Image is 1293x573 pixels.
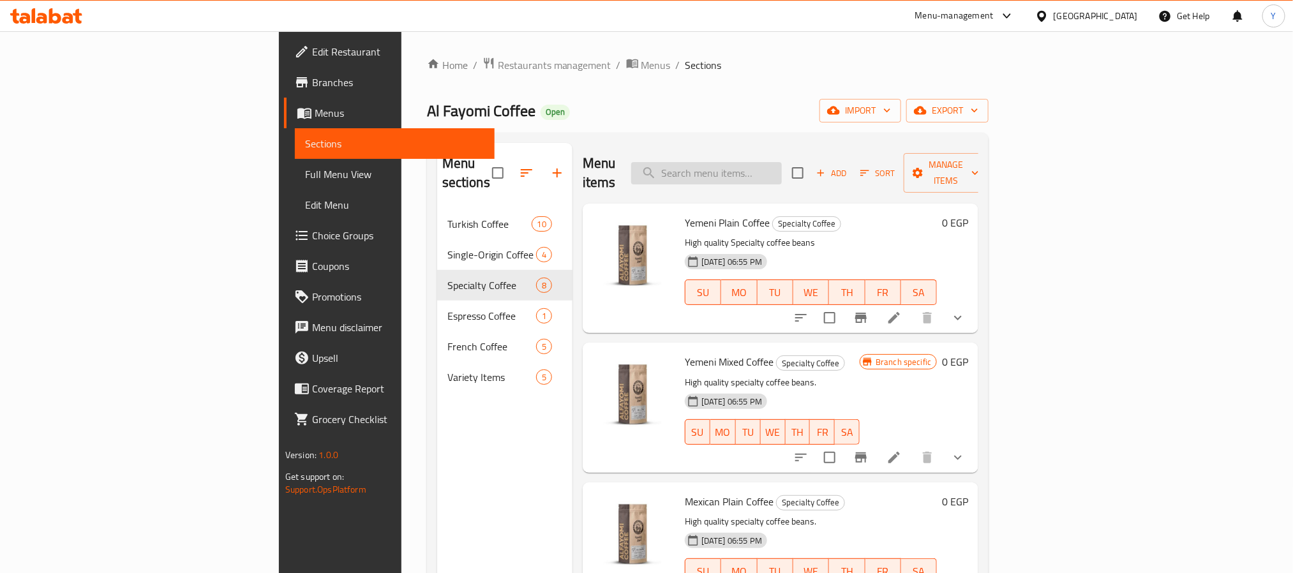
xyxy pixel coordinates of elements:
span: TU [741,423,756,442]
button: MO [710,419,736,445]
span: 5 [537,371,551,383]
span: WE [798,283,824,302]
span: FR [871,283,896,302]
button: TU [758,279,793,305]
button: show more [943,302,973,333]
span: Turkish Coffee [447,216,532,232]
div: French Coffee5 [437,331,572,362]
span: Y [1271,9,1276,23]
li: / [617,57,621,73]
a: Edit Restaurant [284,36,495,67]
button: TU [736,419,761,445]
span: Menus [315,105,484,121]
button: Branch-specific-item [846,302,876,333]
a: Support.OpsPlatform [285,481,366,498]
span: Promotions [312,289,484,304]
span: Specialty Coffee [777,356,844,371]
span: Open [541,107,570,117]
span: WE [766,423,781,442]
button: WE [761,419,786,445]
span: import [830,103,891,119]
span: Select section [784,160,811,186]
button: SA [901,279,937,305]
button: MO [721,279,757,305]
span: 8 [537,279,551,292]
a: Upsell [284,343,495,373]
button: WE [793,279,829,305]
span: Version: [285,447,317,463]
span: Full Menu View [305,167,484,182]
a: Edit Menu [295,190,495,220]
button: SU [685,419,710,445]
span: TH [834,283,860,302]
span: French Coffee [447,339,536,354]
a: Coverage Report [284,373,495,404]
span: Yemeni Mixed Coffee [685,352,774,371]
div: items [536,369,552,385]
span: Espresso Coffee [447,308,536,324]
p: High quality specialty coffee beans. [685,514,938,530]
span: Menus [641,57,671,73]
button: delete [912,302,943,333]
span: Select all sections [484,160,511,186]
span: Specialty Coffee [447,278,536,293]
div: items [536,308,552,324]
div: items [536,339,552,354]
span: [DATE] 06:55 PM [696,396,767,408]
span: Sort sections [511,158,542,188]
span: SA [906,283,932,302]
button: show more [943,442,973,473]
a: Sections [295,128,495,159]
span: Coverage Report [312,381,484,396]
svg: Show Choices [950,310,966,325]
h6: 0 EGP [942,493,968,510]
button: import [819,99,901,123]
span: TH [791,423,805,442]
div: items [536,247,552,262]
span: export [916,103,978,119]
span: Select to update [816,444,843,471]
span: Variety Items [447,369,536,385]
span: Sort [860,166,895,181]
span: 10 [532,218,551,230]
span: Specialty Coffee [773,216,841,231]
span: Yemeni Plain Coffee [685,213,770,232]
a: Menu disclaimer [284,312,495,343]
span: Edit Restaurant [312,44,484,59]
span: Grocery Checklist [312,412,484,427]
button: Manage items [904,153,989,193]
a: Restaurants management [482,57,611,73]
div: Variety Items5 [437,362,572,392]
span: Branches [312,75,484,90]
div: [GEOGRAPHIC_DATA] [1054,9,1138,23]
a: Coupons [284,251,495,281]
button: export [906,99,989,123]
button: sort-choices [786,302,816,333]
div: Specialty Coffee8 [437,270,572,301]
svg: Show Choices [950,450,966,465]
button: SU [685,279,721,305]
h6: 0 EGP [942,353,968,371]
span: Edit Menu [305,197,484,212]
a: Choice Groups [284,220,495,251]
a: Branches [284,67,495,98]
img: Yemeni Plain Coffee [593,214,675,295]
span: [DATE] 06:55 PM [696,535,767,547]
span: Single-Origin Coffee [447,247,536,262]
span: Add item [811,163,852,183]
div: Specialty Coffee [776,355,845,371]
button: sort-choices [786,442,816,473]
span: 1 [537,310,551,322]
span: Sections [685,57,722,73]
span: Sections [305,136,484,151]
span: SU [691,423,705,442]
span: 1.0.0 [318,447,338,463]
p: High quality Specialty coffee beans [685,235,938,251]
a: Promotions [284,281,495,312]
button: Branch-specific-item [846,442,876,473]
span: Manage items [914,157,979,189]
